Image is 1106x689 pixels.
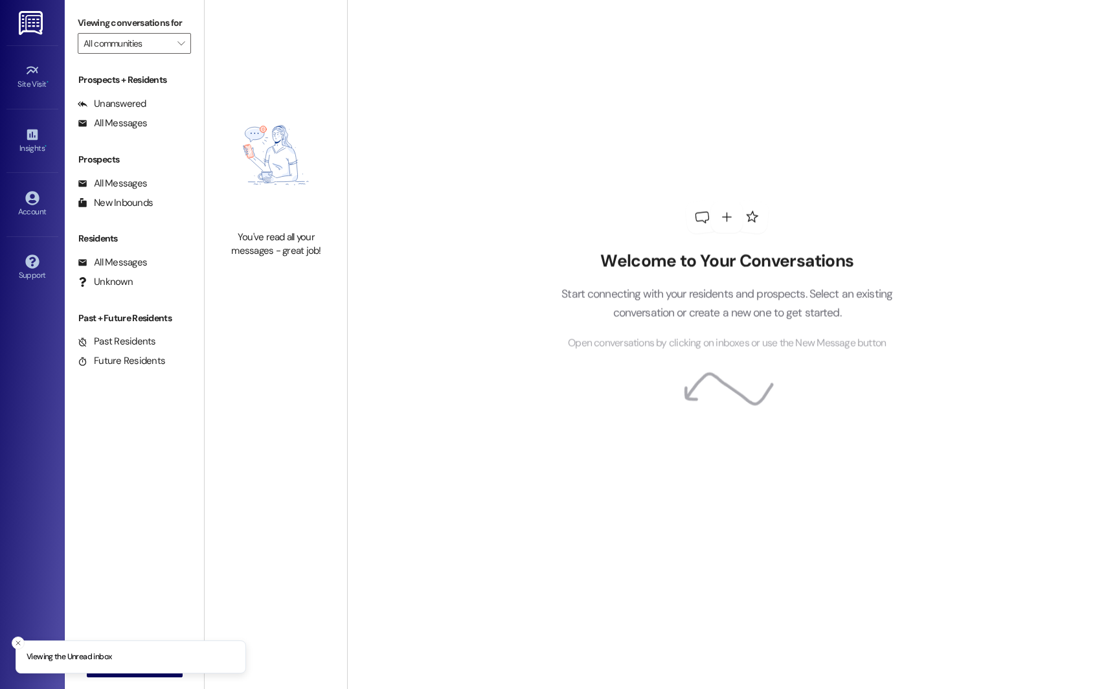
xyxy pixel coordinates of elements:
a: Insights • [6,124,58,159]
div: All Messages [78,177,147,190]
span: Open conversations by clicking on inboxes or use the New Message button [568,335,886,352]
a: Account [6,187,58,222]
div: You've read all your messages - great job! [219,231,333,258]
p: Viewing the Unread inbox [27,651,111,663]
label: Viewing conversations for [78,13,191,33]
img: empty-state [219,86,333,224]
div: New Inbounds [78,196,153,210]
div: Past + Future Residents [65,311,204,325]
button: Close toast [12,637,25,649]
a: Site Visit • [6,60,58,95]
span: • [47,78,49,87]
img: ResiDesk Logo [19,11,45,35]
div: Prospects + Residents [65,73,204,87]
div: Residents [65,232,204,245]
div: Future Residents [78,354,165,368]
a: Support [6,251,58,286]
div: Prospects [65,153,204,166]
i:  [177,38,185,49]
div: All Messages [78,117,147,130]
p: Start connecting with your residents and prospects. Select an existing conversation or create a n... [542,285,912,322]
div: Unanswered [78,97,146,111]
div: Past Residents [78,335,156,348]
h2: Welcome to Your Conversations [542,251,912,271]
span: • [45,142,47,151]
input: All communities [84,33,170,54]
div: All Messages [78,256,147,269]
div: Unknown [78,275,133,289]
